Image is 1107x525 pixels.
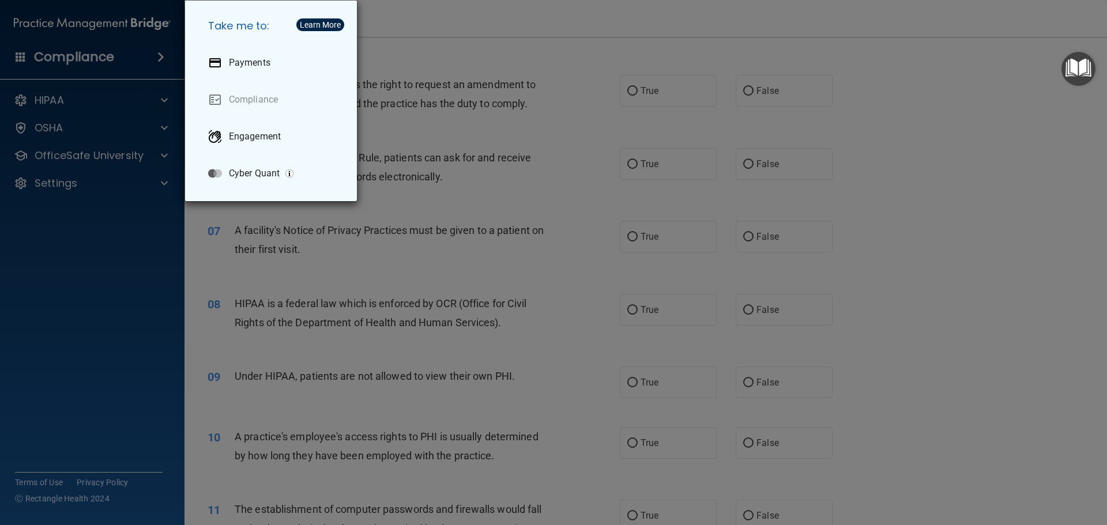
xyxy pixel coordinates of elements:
[199,120,348,153] a: Engagement
[300,21,341,29] div: Learn More
[1049,445,1093,489] iframe: Drift Widget Chat Controller
[229,57,270,69] p: Payments
[199,10,348,42] h5: Take me to:
[199,47,348,79] a: Payments
[229,131,281,142] p: Engagement
[199,84,348,116] a: Compliance
[296,18,344,31] button: Learn More
[1061,52,1095,86] button: Open Resource Center
[199,157,348,190] a: Cyber Quant
[229,168,280,179] p: Cyber Quant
